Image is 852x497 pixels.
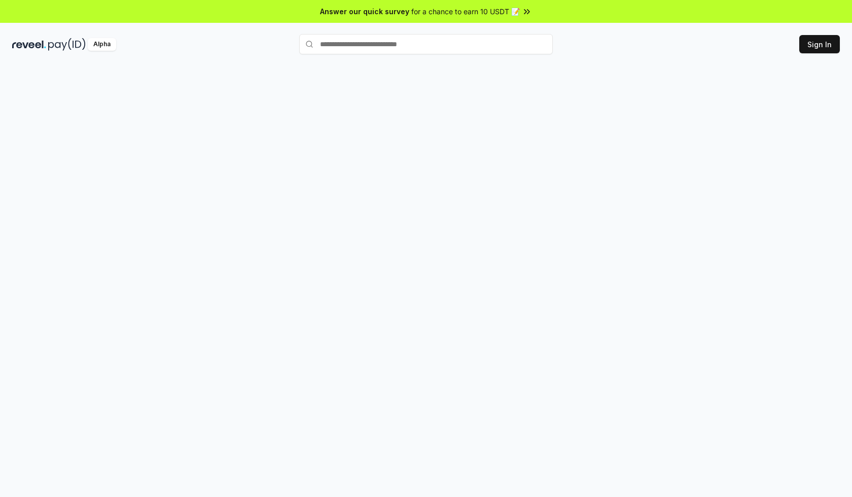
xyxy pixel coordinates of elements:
[48,38,86,51] img: pay_id
[12,38,46,51] img: reveel_dark
[88,38,116,51] div: Alpha
[411,6,520,17] span: for a chance to earn 10 USDT 📝
[799,35,840,53] button: Sign In
[320,6,409,17] span: Answer our quick survey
